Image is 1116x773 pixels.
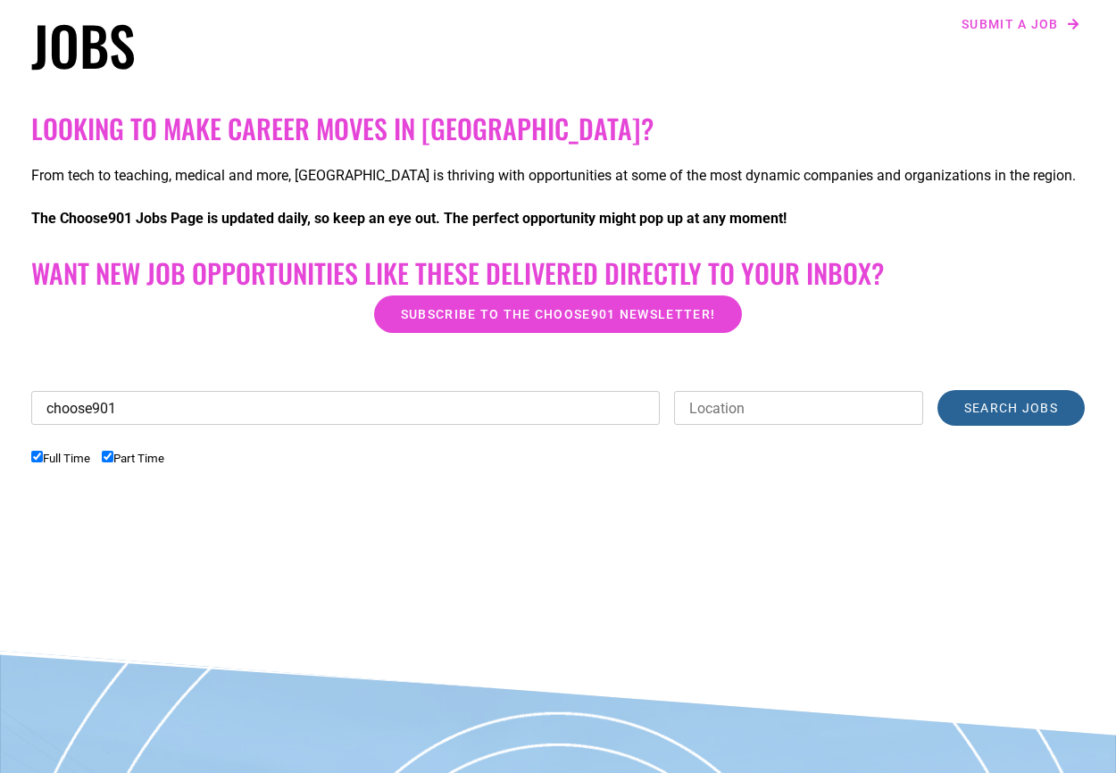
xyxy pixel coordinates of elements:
[102,452,164,465] label: Part Time
[31,210,787,227] strong: The Choose901 Jobs Page is updated daily, so keep an eye out. The perfect opportunity might pop u...
[962,18,1059,30] span: Submit a job
[102,451,113,462] input: Part Time
[31,112,1085,145] h2: Looking to make career moves in [GEOGRAPHIC_DATA]?
[937,390,1085,426] input: Search Jobs
[31,451,43,462] input: Full Time
[674,391,923,425] input: Location
[401,308,715,320] span: Subscribe to the Choose901 newsletter!
[31,12,549,77] h1: Jobs
[31,452,90,465] label: Full Time
[956,12,1085,36] a: Submit a job
[31,257,1085,289] h2: Want New Job Opportunities like these Delivered Directly to your Inbox?
[374,295,742,333] a: Subscribe to the Choose901 newsletter!
[31,165,1085,187] p: From tech to teaching, medical and more, [GEOGRAPHIC_DATA] is thriving with opportunities at some...
[31,391,660,425] input: Keywords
